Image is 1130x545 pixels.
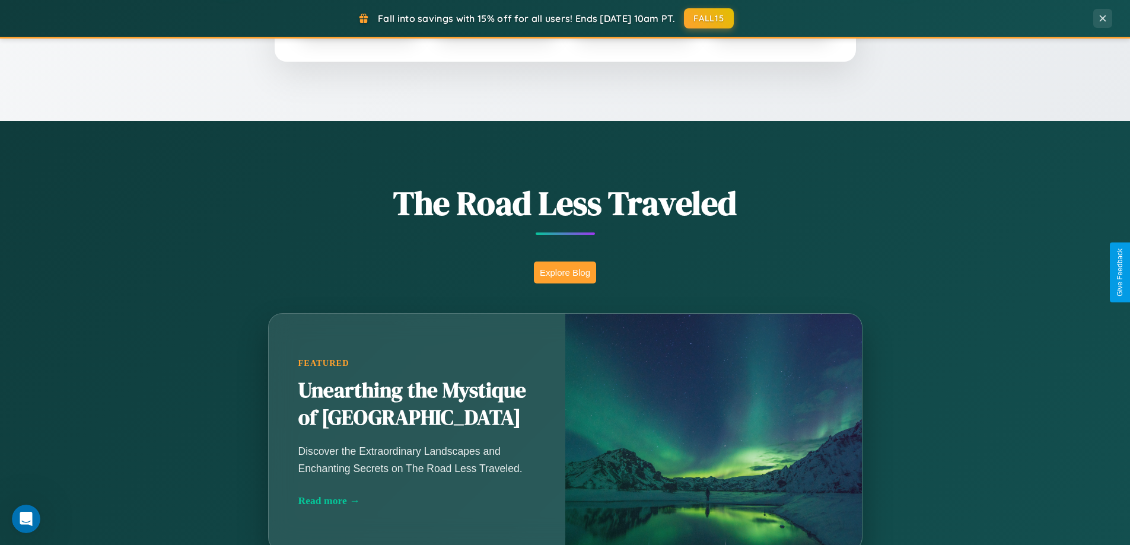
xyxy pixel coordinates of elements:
button: Explore Blog [534,262,596,283]
div: Featured [298,358,536,368]
div: Read more → [298,495,536,507]
h1: The Road Less Traveled [209,180,921,226]
span: Fall into savings with 15% off for all users! Ends [DATE] 10am PT. [378,12,675,24]
button: FALL15 [684,8,734,28]
h2: Unearthing the Mystique of [GEOGRAPHIC_DATA] [298,377,536,432]
div: Give Feedback [1116,248,1124,297]
p: Discover the Extraordinary Landscapes and Enchanting Secrets on The Road Less Traveled. [298,443,536,476]
iframe: Intercom live chat [12,505,40,533]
